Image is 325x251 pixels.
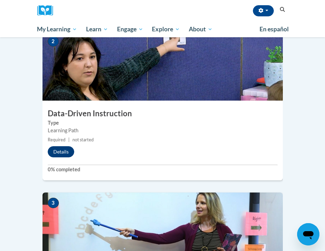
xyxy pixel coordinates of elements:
button: Account Settings [253,5,274,16]
span: My Learning [37,25,77,33]
div: Learning Path [48,127,278,134]
button: Details [48,146,74,157]
h3: Data-Driven Instruction [42,108,283,119]
a: Learn [82,21,113,37]
span: not started [72,137,94,142]
div: Main menu [32,21,293,37]
label: 0% completed [48,166,278,173]
a: Explore [147,21,184,37]
span: About [189,25,212,33]
span: 2 [48,36,59,47]
a: My Learning [33,21,82,37]
span: Explore [152,25,180,33]
span: 3 [48,198,59,208]
span: Learn [86,25,108,33]
a: En español [255,22,293,37]
img: Logo brand [37,5,58,16]
span: En español [260,25,289,33]
label: Type [48,119,278,127]
button: Search [277,6,288,14]
a: Cox Campus [37,5,58,16]
span: Engage [117,25,143,33]
img: Course Image [42,31,283,101]
a: About [184,21,217,37]
span: Required [48,137,65,142]
iframe: Button to launch messaging window [297,223,319,245]
a: Engage [113,21,148,37]
span: | [68,137,70,142]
